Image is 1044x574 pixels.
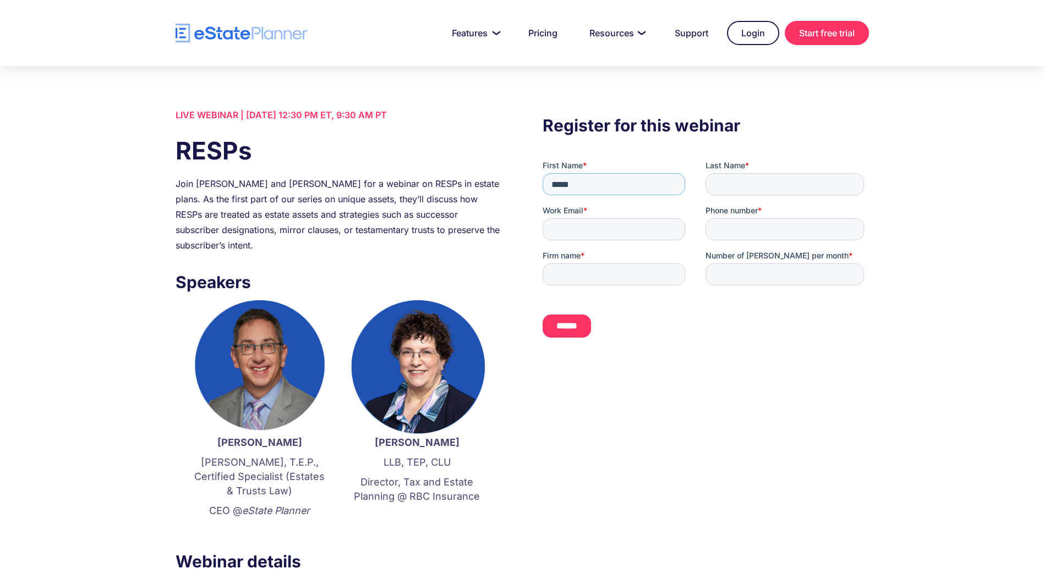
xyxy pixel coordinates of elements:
a: home [176,24,308,43]
p: Director, Tax and Estate Planning @ RBC Insurance [349,475,485,504]
a: Support [662,22,721,44]
strong: [PERSON_NAME] [217,437,302,448]
p: CEO @ [192,504,327,518]
a: Features [439,22,510,44]
a: Start free trial [785,21,869,45]
h1: RESPs [176,134,501,168]
p: ‍ [192,523,327,538]
div: Join [PERSON_NAME] and [PERSON_NAME] for a webinar on RESPs in estate plans. As the first part of... [176,176,501,253]
p: [PERSON_NAME], T.E.P., Certified Specialist (Estates & Trusts Law) [192,455,327,498]
a: Login [727,21,779,45]
div: LIVE WEBINAR | [DATE] 12:30 PM ET, 9:30 AM PT [176,107,501,123]
p: ‍ [349,509,485,523]
iframe: Form 0 [543,160,868,357]
a: Pricing [515,22,571,44]
h3: Webinar details [176,549,501,574]
h3: Speakers [176,269,501,295]
em: eState Planner [242,505,310,516]
strong: [PERSON_NAME] [375,437,460,448]
p: LLB, TEP, CLU [349,455,485,470]
h3: Register for this webinar [543,113,868,138]
a: Resources [576,22,656,44]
